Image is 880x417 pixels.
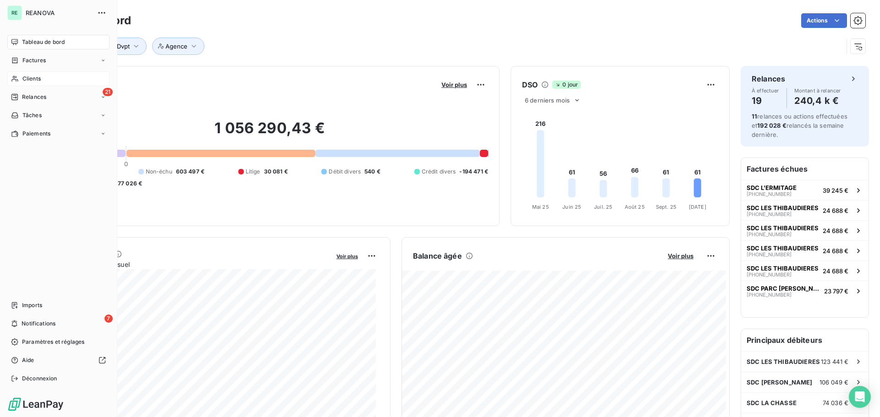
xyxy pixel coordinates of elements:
[752,88,779,93] span: À effectuer
[459,168,488,176] span: -194 471 €
[329,168,361,176] span: Débit divers
[747,232,792,237] span: [PHONE_NUMBER]
[747,191,792,197] span: [PHONE_NUMBER]
[665,252,696,260] button: Voir plus
[741,180,869,200] button: SDC L'ERMITAGE[PHONE_NUMBER]39 245 €
[364,168,380,176] span: 540 €
[7,353,110,368] a: Aide
[741,281,869,301] button: SDC PARC [PERSON_NAME][PHONE_NUMBER]23 797 €
[22,301,42,309] span: Imports
[522,79,538,90] h6: DSO
[757,122,786,129] span: 192 028 €
[747,272,792,277] span: [PHONE_NUMBER]
[747,252,792,257] span: [PHONE_NUMBER]
[752,113,847,138] span: relances ou actions effectuées et relancés la semaine dernière.
[747,399,797,406] span: SDC LA CHASSE
[441,81,467,88] span: Voir plus
[22,374,57,383] span: Déconnexion
[824,287,848,295] span: 23 797 €
[103,88,113,96] span: 21
[336,253,358,260] span: Voir plus
[656,204,676,210] tspan: Sept. 25
[747,379,813,386] span: SDC [PERSON_NAME]
[741,200,869,220] button: SDC LES THIBAUDIERES[PHONE_NUMBER]24 688 €
[22,111,42,119] span: Tâches
[741,220,869,240] button: SDC LES THIBAUDIERES[PHONE_NUMBER]24 688 €
[747,224,819,232] span: SDC LES THIBAUDIERES
[22,338,84,346] span: Paramètres et réglages
[752,113,757,120] span: 11
[794,93,841,108] h4: 240,4 k €
[104,314,113,323] span: 7
[625,204,645,210] tspan: Août 25
[26,9,92,16] span: REANOVA
[334,252,361,260] button: Voir plus
[823,399,848,406] span: 74 036 €
[152,38,204,55] button: Agence
[22,75,41,83] span: Clients
[741,158,869,180] h6: Factures échues
[752,93,779,108] h4: 19
[823,227,848,234] span: 24 688 €
[165,43,187,50] span: Agence
[52,260,330,269] span: Chiffre d'affaires mensuel
[413,250,462,261] h6: Balance âgée
[525,97,570,104] span: 6 derniers mois
[22,320,55,328] span: Notifications
[752,73,785,84] h6: Relances
[146,168,172,176] span: Non-échu
[747,285,820,292] span: SDC PARC [PERSON_NAME]
[849,386,871,408] div: Open Intercom Messenger
[532,204,549,210] tspan: Mai 25
[747,244,819,252] span: SDC LES THIBAUDIERES
[741,329,869,351] h6: Principaux débiteurs
[22,93,46,101] span: Relances
[741,260,869,281] button: SDC LES THIBAUDIERES[PHONE_NUMBER]24 688 €
[52,119,488,146] h2: 1 056 290,43 €
[22,56,46,65] span: Factures
[7,397,64,412] img: Logo LeanPay
[741,240,869,260] button: SDC LES THIBAUDIERES[PHONE_NUMBER]24 688 €
[422,168,456,176] span: Crédit divers
[124,160,128,168] span: 0
[819,379,848,386] span: 106 049 €
[668,252,693,260] span: Voir plus
[823,207,848,214] span: 24 688 €
[22,38,65,46] span: Tableau de bord
[747,184,797,191] span: SDC L'ERMITAGE
[794,88,841,93] span: Montant à relancer
[22,130,50,138] span: Paiements
[22,356,34,364] span: Aide
[747,265,819,272] span: SDC LES THIBAUDIERES
[821,358,848,365] span: 123 441 €
[562,204,581,210] tspan: Juin 25
[823,267,848,275] span: 24 688 €
[689,204,706,210] tspan: [DATE]
[246,168,260,176] span: Litige
[594,204,612,210] tspan: Juil. 25
[823,247,848,255] span: 24 688 €
[7,5,22,20] div: RE
[747,358,820,365] span: SDC LES THIBAUDIERES
[439,81,470,89] button: Voir plus
[747,292,792,298] span: [PHONE_NUMBER]
[823,187,848,194] span: 39 245 €
[801,13,847,28] button: Actions
[747,211,792,217] span: [PHONE_NUMBER]
[552,81,581,89] span: 0 jour
[264,168,288,176] span: 30 081 €
[747,204,819,211] span: SDC LES THIBAUDIERES
[176,168,204,176] span: 603 497 €
[115,179,142,188] span: -77 026 €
